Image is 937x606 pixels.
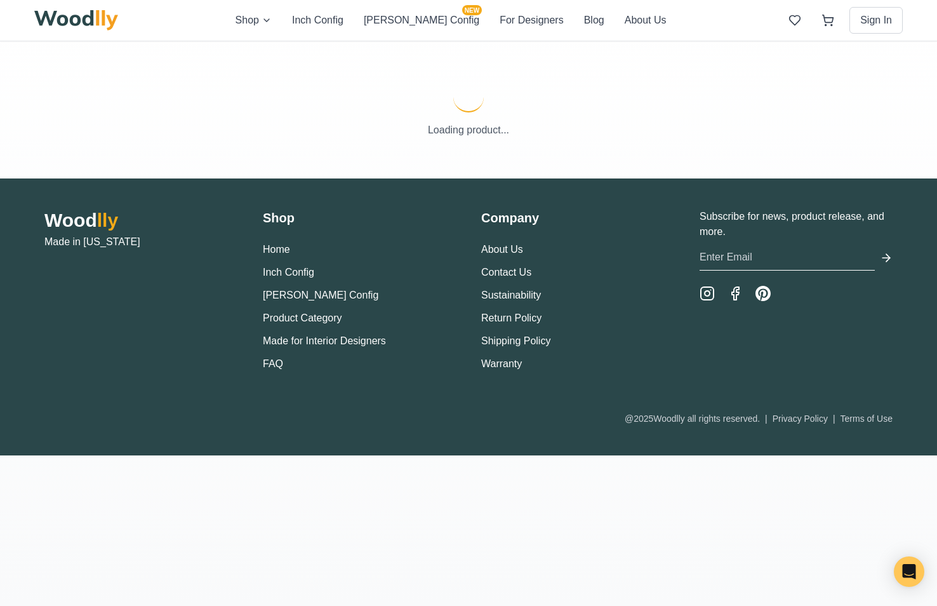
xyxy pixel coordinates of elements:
span: NEW [462,5,482,15]
button: [PERSON_NAME] ConfigNEW [364,13,479,28]
p: Subscribe for news, product release, and more. [700,209,893,239]
button: Inch Config [263,265,314,280]
a: Privacy Policy [773,414,828,424]
button: For Designers [500,13,563,28]
span: | [765,414,768,424]
img: Woodlly [34,10,118,30]
a: Sustainability [481,290,541,300]
a: Shipping Policy [481,335,550,346]
a: Warranty [481,358,522,369]
button: Blog [584,13,604,28]
h3: Company [481,209,674,227]
span: | [833,414,835,424]
a: Return Policy [481,313,542,323]
button: [PERSON_NAME] Config [263,288,378,303]
a: About Us [481,244,523,255]
h2: Wood [44,209,237,232]
div: @ 2025 Woodlly all rights reserved. [625,412,893,425]
a: Home [263,244,290,255]
a: Terms of Use [841,414,893,424]
a: Pinterest [755,286,771,301]
button: Shop [236,13,272,28]
a: Instagram [700,286,715,301]
a: Facebook [728,286,743,301]
p: Loading product... [34,123,903,138]
a: Contact Us [481,267,531,278]
a: FAQ [263,358,283,369]
div: Open Intercom Messenger [894,556,924,587]
a: Made for Interior Designers [263,335,386,346]
button: Sign In [849,7,903,34]
button: Inch Config [292,13,343,28]
button: About Us [625,13,667,28]
input: Enter Email [700,245,875,271]
span: lly [97,210,118,231]
h3: Shop [263,209,456,227]
a: Product Category [263,313,342,323]
p: Made in [US_STATE] [44,234,237,250]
